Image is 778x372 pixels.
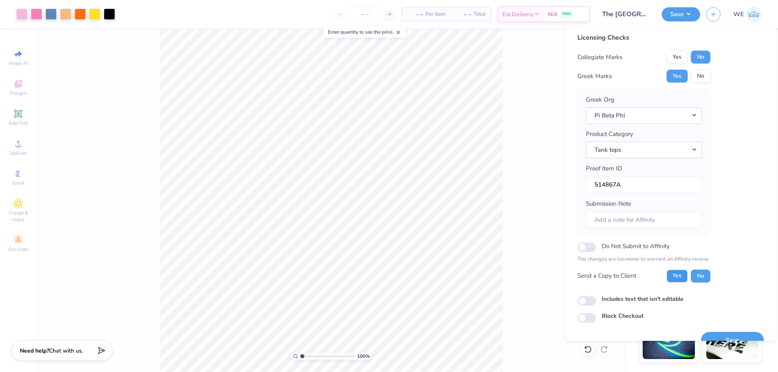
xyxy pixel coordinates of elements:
label: Greek Org [586,95,614,104]
p: The changes are too minor to warrant an Affinity review. [577,255,710,264]
input: Add a note for Affinity [586,211,702,229]
span: Est. Delivery [502,10,533,19]
button: Yes [667,51,688,64]
button: No [691,70,710,83]
span: Upload [10,150,26,156]
button: Save [662,7,700,21]
button: Tank tops [586,142,702,158]
label: Block Checkout [602,312,643,320]
label: Includes text that isn't editable [602,295,684,303]
label: Product Category [586,130,633,139]
button: Save [701,332,764,349]
span: Clipart & logos [4,210,32,223]
span: Decorate [9,246,28,253]
div: Collegiate Marks [577,53,622,62]
span: Image AI [9,60,28,66]
a: WE [733,6,762,22]
span: Total [474,10,486,19]
span: N/A [548,10,558,19]
span: Per Item [425,10,445,19]
span: Designs [9,90,27,96]
img: Werrine Empeynado [746,6,762,22]
button: Yes [667,270,688,283]
button: Pi Beta Phi [586,107,702,124]
label: Do Not Submit to Affinity [602,241,670,251]
span: Chat with us. [49,347,83,355]
span: Add Text [9,120,28,126]
label: Proof Item ID [586,164,622,173]
input: – – [349,7,380,21]
span: WE [733,10,744,19]
span: – – [407,10,423,19]
div: Licensing Checks [577,33,710,43]
div: Greek Marks [577,72,612,81]
span: FREE [562,11,571,17]
div: Send a Copy to Client [577,271,636,281]
button: No [691,270,710,283]
span: – – [455,10,471,19]
div: Enter quantity to see the price. [323,26,406,38]
label: Submission Note [586,199,631,208]
button: No [691,51,710,64]
strong: Need help? [20,347,49,355]
button: Yes [667,70,688,83]
input: Untitled Design [596,6,656,22]
span: Greek [12,180,25,186]
span: 100 % [357,353,370,360]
